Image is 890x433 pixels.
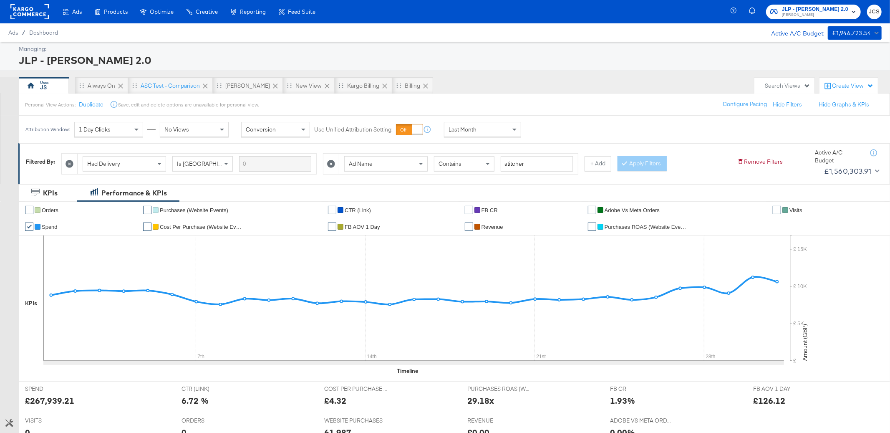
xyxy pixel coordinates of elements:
span: FB CR [610,385,673,393]
div: Billing [405,82,420,90]
div: Kargo Billing [347,82,379,90]
div: JLP - [PERSON_NAME] 2.0 [19,53,880,67]
button: + Add [585,156,611,171]
a: ✔ [588,206,596,214]
span: Ads [8,29,18,36]
span: Spend [42,224,58,230]
span: Revenue [482,224,503,230]
div: Save, edit and delete options are unavailable for personal view. [118,101,259,108]
span: ADOBE VS META ORDERS [610,417,673,425]
div: 29.18x [467,395,494,407]
span: FB AOV 1 Day [345,224,380,230]
div: KPIs [43,188,58,198]
span: Reporting [240,8,266,15]
span: / [18,29,29,36]
div: Timeline [397,367,418,375]
div: Drag to reorder tab [287,83,292,88]
a: ✔ [328,223,336,231]
div: Filtered By: [26,158,55,166]
div: Drag to reorder tab [217,83,222,88]
text: Amount (GBP) [801,324,809,361]
span: VISITS [25,417,88,425]
button: Configure Pacing [717,97,773,112]
div: [PERSON_NAME] [225,82,270,90]
a: ✔ [328,206,336,214]
button: Hide Graphs & KPIs [819,101,869,109]
div: £4.32 [324,395,346,407]
div: Drag to reorder tab [396,83,401,88]
span: Creative [196,8,218,15]
span: FB AOV 1 DAY [753,385,816,393]
span: Purchases (Website Events) [160,207,228,213]
div: JS [40,84,47,91]
span: Conversion [246,126,276,133]
div: KPIs [25,299,37,307]
span: Last Month [449,126,477,133]
div: £126.12 [753,395,785,407]
span: REVENUE [467,417,530,425]
div: Attribution Window: [25,127,70,132]
span: Feed Suite [288,8,315,15]
a: ✔ [143,206,151,214]
input: Enter a search term [501,156,573,172]
div: Create View [832,82,874,90]
span: COST PER PURCHASE (WEBSITE EVENTS) [324,385,387,393]
div: £267,939.21 [25,395,74,407]
span: 1 Day Clicks [79,126,111,133]
span: CTR (Link) [345,207,371,213]
button: JLP - [PERSON_NAME] 2.0[PERSON_NAME] [766,5,861,19]
span: WEBSITE PURCHASES [324,417,387,425]
span: [PERSON_NAME] [782,12,848,18]
span: PURCHASES ROAS (WEBSITE EVENTS) [467,385,530,393]
span: JCS [870,7,878,17]
button: Duplicate [79,101,103,109]
input: Enter a search term [239,156,311,172]
a: ✔ [465,223,473,231]
div: Managing: [19,45,880,53]
a: ✔ [143,223,151,231]
div: 1.93% [610,395,635,407]
span: CTR (LINK) [182,385,244,393]
span: ORDERS [182,417,244,425]
span: Purchases ROAS (Website Events) [605,224,688,230]
div: Drag to reorder tab [132,83,137,88]
span: Optimize [150,8,174,15]
button: Hide Filters [773,101,802,109]
a: ✔ [25,206,33,214]
span: SPEND [25,385,88,393]
div: £1,560,303.91 [824,165,872,177]
a: ✔ [25,223,33,231]
span: FB CR [482,207,498,213]
div: Active A/C Budget [815,149,861,164]
a: ✔ [465,206,473,214]
div: New View [295,82,322,90]
label: Use Unified Attribution Setting: [314,126,393,134]
div: Performance & KPIs [101,188,167,198]
span: Cost Per Purchase (Website Events) [160,224,243,230]
a: Dashboard [29,29,58,36]
button: JCS [867,5,882,19]
div: Always On [88,82,115,90]
span: Adobe Vs Meta Orders [605,207,660,213]
span: JLP - [PERSON_NAME] 2.0 [782,5,848,14]
button: £1,946,723.54 [828,26,882,40]
span: Ads [72,8,82,15]
div: Active A/C Budget [762,26,824,39]
span: Is [GEOGRAPHIC_DATA] [177,160,241,167]
div: Search Views [765,82,810,90]
span: Contains [439,160,461,167]
div: Drag to reorder tab [339,83,343,88]
div: ASC Test - comparison [141,82,200,90]
span: Products [104,8,128,15]
span: Orders [42,207,58,213]
a: ✔ [588,223,596,231]
span: Visits [789,207,802,213]
div: £1,946,723.54 [832,28,871,38]
div: Personal View Actions: [25,101,76,108]
span: No Views [164,126,189,133]
div: 6.72 % [182,395,209,407]
span: Ad Name [349,160,373,167]
button: £1,560,303.91 [821,165,881,178]
span: Had Delivery [87,160,120,167]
